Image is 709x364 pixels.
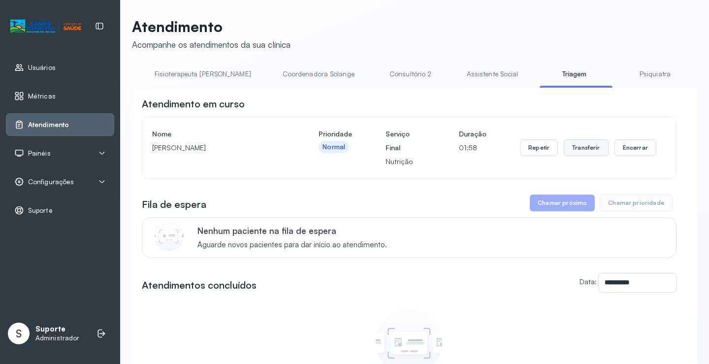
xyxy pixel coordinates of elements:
div: Normal [322,143,345,151]
button: Chamar prioridade [600,195,673,211]
p: [PERSON_NAME] [152,141,285,155]
p: Atendimento [132,18,290,35]
a: Métricas [14,91,106,101]
h4: Prioridade [319,127,352,141]
button: Transferir [564,139,609,156]
button: Repetir [520,139,558,156]
p: Nenhum paciente na fila de espera [197,226,387,236]
h4: Serviço Final [386,127,425,155]
span: Usuários [28,64,56,72]
a: Coordenadora Solange [273,66,364,82]
img: Logotipo do estabelecimento [10,18,81,34]
button: Encerrar [614,139,656,156]
a: Consultório 2 [376,66,445,82]
div: Acompanhe os atendimentos da sua clínica [132,39,290,50]
h3: Atendimentos concluídos [142,278,257,292]
span: Aguarde novos pacientes para dar início ao atendimento. [197,240,387,250]
p: Suporte [35,325,79,334]
h3: Atendimento em curso [142,97,245,111]
span: Métricas [28,92,56,100]
button: Chamar próximo [530,195,595,211]
h4: Nome [152,127,285,141]
span: Suporte [28,206,53,215]
a: Triagem [540,66,609,82]
a: Usuários [14,63,106,72]
a: Fisioterapeuta [PERSON_NAME] [145,66,261,82]
p: 01:58 [459,141,486,155]
span: Atendimento [28,121,69,129]
a: Psiquiatra [620,66,689,82]
p: Administrador [35,334,79,342]
h4: Duração [459,127,486,141]
span: Painéis [28,149,51,158]
h3: Fila de espera [142,198,206,211]
label: Data: [580,277,597,286]
p: Nutrição [386,155,425,168]
span: Configurações [28,178,74,186]
a: Assistente Social [457,66,528,82]
a: Atendimento [14,120,106,130]
img: Imagem de CalloutCard [154,222,184,251]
